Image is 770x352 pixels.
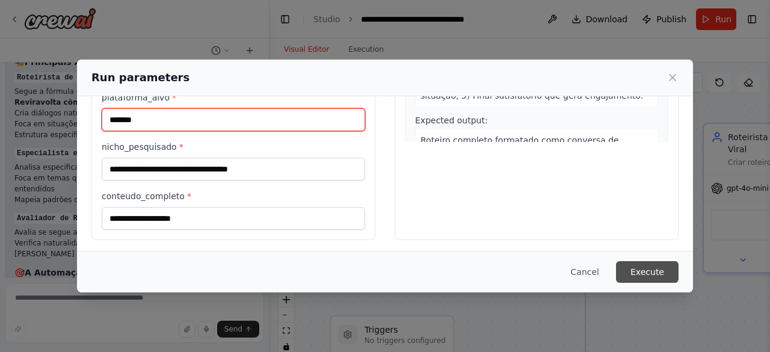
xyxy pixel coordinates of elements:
[415,116,488,125] span: Expected output:
[561,261,609,283] button: Cancel
[616,261,679,283] button: Execute
[420,135,648,217] span: Roteiro completo formatado como conversa de WhatsApp com: 1) Título chamativo estilo 'DRAMA + REV...
[102,91,365,103] label: plataforma_alvo
[102,190,365,202] label: conteudo_completo
[91,69,189,86] h2: Run parameters
[102,141,365,153] label: nicho_pesquisado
